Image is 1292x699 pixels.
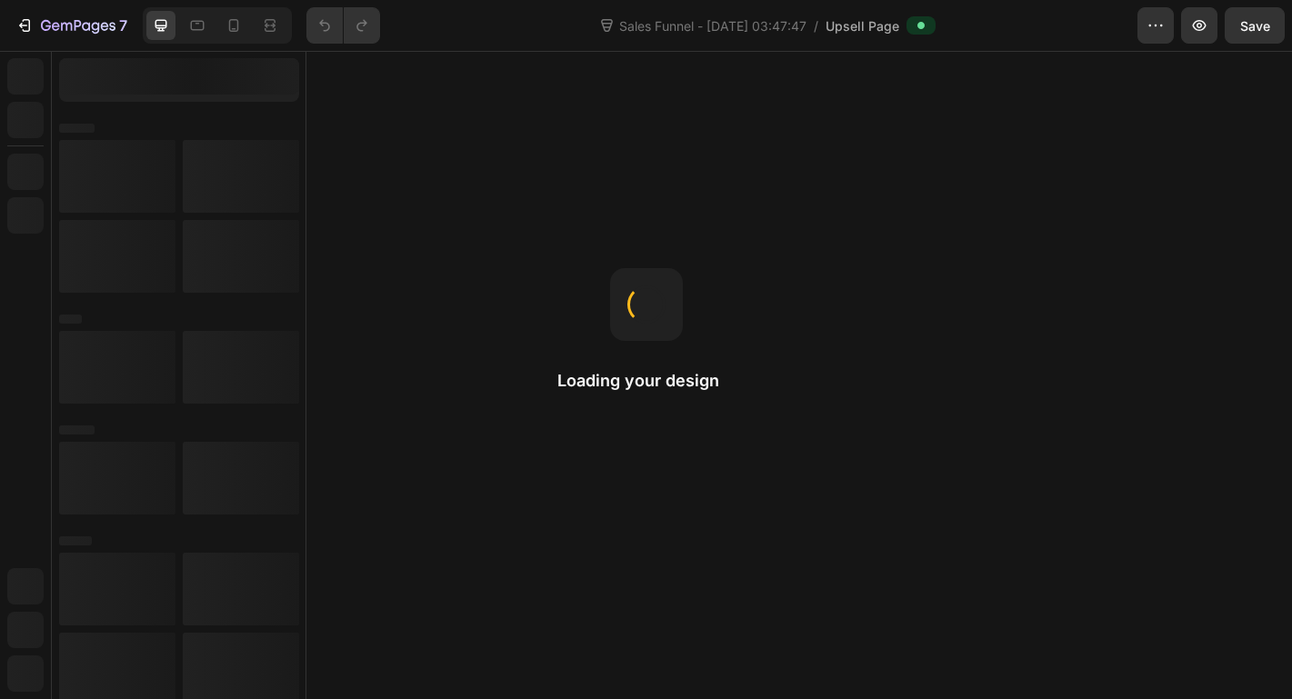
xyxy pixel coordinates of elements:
div: Undo/Redo [306,7,380,44]
button: 7 [7,7,135,44]
h2: Loading your design [557,370,736,392]
button: Save [1225,7,1285,44]
span: Sales Funnel - [DATE] 03:47:47 [616,16,810,35]
span: / [814,16,818,35]
p: 7 [119,15,127,36]
span: Upsell Page [826,16,899,35]
span: Save [1240,18,1270,34]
